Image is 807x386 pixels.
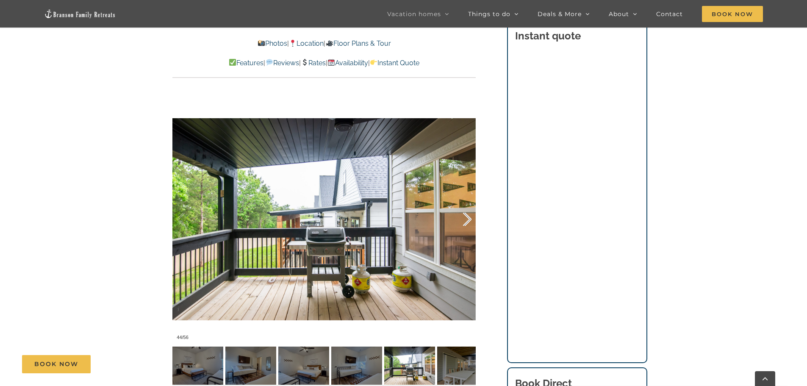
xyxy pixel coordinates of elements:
p: | | [172,38,476,49]
p: | | | | [172,58,476,69]
img: ✅ [229,59,236,66]
img: 💬 [266,59,273,66]
span: Book Now [34,361,78,368]
img: 📸 [258,40,265,47]
span: Contact [656,11,683,17]
a: Floor Plans & Tour [325,39,391,47]
img: Branson Family Retreats Logo [44,9,116,19]
span: About [609,11,629,17]
img: Camp-Stillwater-at-Table-Rock-Lake-3004-scaled.jpg-nggid042908-ngg0dyn-120x90-00f0w010c011r110f11... [225,347,276,385]
a: Reviews [265,59,299,67]
a: Instant Quote [370,59,419,67]
a: Book Now [22,355,91,373]
a: Photos [258,39,287,47]
span: Deals & More [538,11,582,17]
span: Vacation homes [387,11,441,17]
img: 📆 [328,59,335,66]
a: Rates [301,59,326,67]
img: Camp-Stillwater-at-Table-Rock-Lake-3001-scaled.jpg-nggid042913-ngg0dyn-120x90-00f0w010c011r110f11... [278,347,329,385]
a: Availability [327,59,368,67]
img: Camp-Stillwater-at-Table-Rock-Lake-3003-scaled.jpg-nggid042907-ngg0dyn-120x90-00f0w010c011r110f11... [172,347,223,385]
img: 💲 [301,59,308,66]
img: Camp-Stillwater-at-Table-Rock-Lake-3002-scaled.jpg-nggid042906-ngg0dyn-120x90-00f0w010c011r110f11... [331,347,382,385]
iframe: Booking/Inquiry Widget [515,53,639,342]
img: 📍 [289,40,296,47]
img: 🎥 [326,40,333,47]
img: 👉 [370,59,377,66]
span: Book Now [702,6,763,22]
img: Camp-Stillwater-at-Table-Rock-Lake-Branson-Family-Retreats-vacation-home-1112-scaled.jpg-nggid041... [437,347,488,385]
a: Location [289,39,324,47]
span: Things to do [468,11,510,17]
a: Features [229,59,263,67]
strong: Instant quote [515,30,581,42]
img: Camp-Stillwater-at-Table-Rock-Lake-Branson-Family-Retreats-vacation-home-1109-scaled.jpg-nggid041... [384,347,435,385]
